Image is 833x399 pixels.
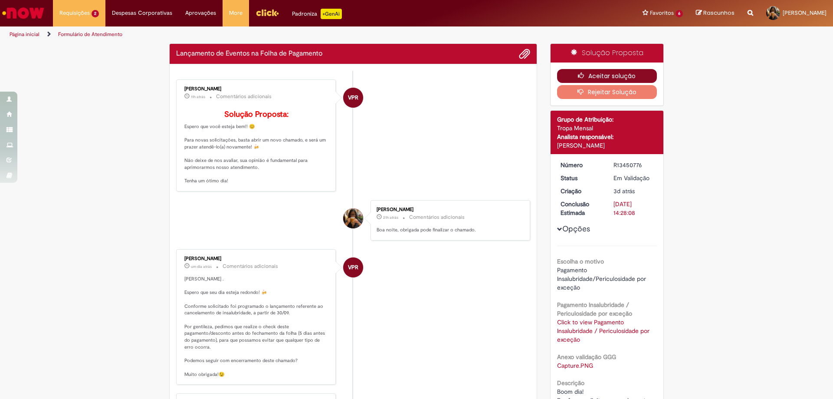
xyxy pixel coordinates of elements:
[554,200,607,217] dt: Conclusão Estimada
[184,276,329,378] p: [PERSON_NAME] . Espero que seu dia esteja redondo! 🍻 Conforme solicitado foi programado o lançame...
[224,109,289,119] b: Solução Proposta:
[519,48,530,59] button: Adicionar anexos
[557,379,584,387] b: Descrição
[191,264,212,269] span: um dia atrás
[343,208,363,228] div: Gabriela Mourao Claudino
[176,50,322,58] h2: Lançamento de Eventos na Folha de Pagamento Histórico de tíquete
[191,94,205,99] span: 11h atrás
[229,9,243,17] span: More
[58,31,122,38] a: Formulário de Atendimento
[92,10,99,17] span: 2
[185,9,216,17] span: Aprovações
[321,9,342,19] p: +GenAi
[112,9,172,17] span: Despesas Corporativas
[554,174,607,182] dt: Status
[557,85,657,99] button: Rejeitar Solução
[613,187,635,195] span: 3d atrás
[554,161,607,169] dt: Número
[613,200,654,217] div: [DATE] 14:28:08
[554,187,607,195] dt: Criação
[557,124,657,132] div: Tropa Mensal
[409,214,465,221] small: Comentários adicionais
[184,256,329,261] div: [PERSON_NAME]
[557,353,616,361] b: Anexo validação GGG
[650,9,674,17] span: Favoritos
[377,227,521,234] p: Boa noite, obrigada pode finalizar o chamado.
[557,266,648,291] span: Pagamento Insalubridade/Periculosidade por exceção
[59,9,90,17] span: Requisições
[696,9,735,17] a: Rascunhos
[191,94,205,99] time: 29/08/2025 07:47:05
[613,187,654,195] div: 27/08/2025 08:41:58
[383,215,398,220] time: 28/08/2025 21:50:01
[557,69,657,83] button: Aceitar solução
[783,9,826,16] span: [PERSON_NAME]
[557,301,632,317] b: Pagamento Insalubridade / Periculosidade por exceção
[10,31,39,38] a: Página inicial
[613,187,635,195] time: 27/08/2025 08:41:58
[348,257,358,278] span: VPR
[613,161,654,169] div: R13450776
[703,9,735,17] span: Rascunhos
[557,115,657,124] div: Grupo de Atribuição:
[184,110,329,185] p: Espero que você esteja bem!! 😊 Para novas solicitações, basta abrir um novo chamado, e será um pr...
[383,215,398,220] span: 21h atrás
[343,257,363,277] div: Vanessa Paiva Ribeiro
[676,10,683,17] span: 6
[191,264,212,269] time: 28/08/2025 15:31:52
[557,132,657,141] div: Analista responsável:
[223,263,278,270] small: Comentários adicionais
[557,141,657,150] div: [PERSON_NAME]
[216,93,272,100] small: Comentários adicionais
[184,86,329,92] div: [PERSON_NAME]
[557,318,649,343] a: Click to view Pagamento Insalubridade / Periculosidade por exceção
[292,9,342,19] div: Padroniza
[557,362,593,369] a: Download de Capture.PNG
[343,88,363,108] div: Vanessa Paiva Ribeiro
[613,174,654,182] div: Em Validação
[256,6,279,19] img: click_logo_yellow_360x200.png
[7,26,549,43] ul: Trilhas de página
[1,4,46,22] img: ServiceNow
[557,257,604,265] b: Escolha o motivo
[551,44,664,63] div: Solução Proposta
[348,87,358,108] span: VPR
[377,207,521,212] div: [PERSON_NAME]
